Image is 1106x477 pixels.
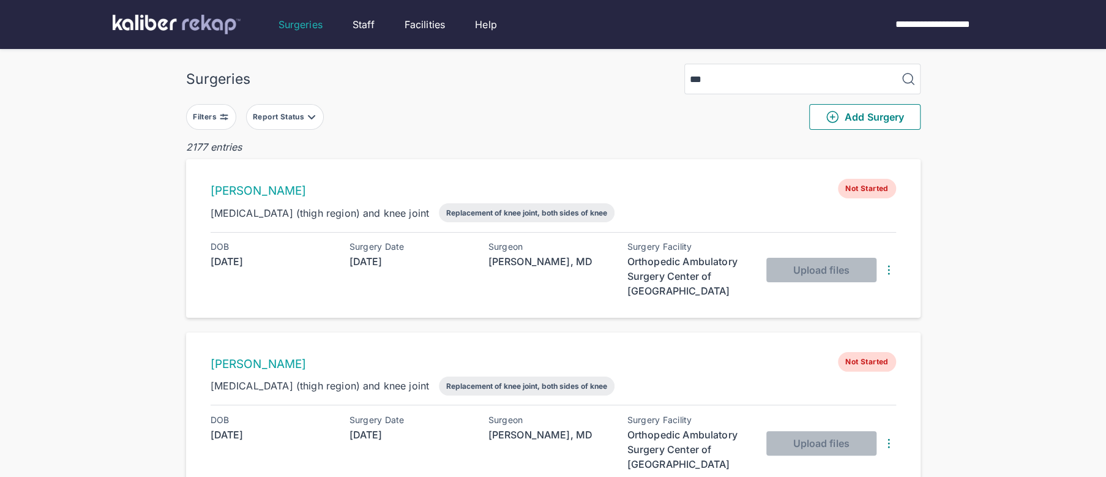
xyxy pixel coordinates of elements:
div: DOB [211,242,333,252]
button: Upload files [766,431,876,456]
div: Surgeon [488,415,611,425]
div: Replacement of knee joint, both sides of knee [446,381,607,391]
div: Orthopedic Ambulatory Surgery Center of [GEOGRAPHIC_DATA] [627,254,750,298]
div: Surgeries [186,70,250,88]
div: [PERSON_NAME], MD [488,427,611,442]
div: [DATE] [349,254,472,269]
span: Not Started [838,352,895,372]
button: Add Surgery [809,104,921,130]
a: [PERSON_NAME] [211,184,307,198]
img: PlusCircleGreen.5fd88d77.svg [825,110,840,124]
div: Replacement of knee joint, both sides of knee [446,208,607,217]
span: Upload files [793,264,849,276]
div: Orthopedic Ambulatory Surgery Center of [GEOGRAPHIC_DATA] [627,427,750,471]
div: Surgery Facility [627,242,750,252]
button: Filters [186,104,236,130]
div: Surgery Date [349,242,472,252]
img: faders-horizontal-grey.d550dbda.svg [219,112,229,122]
span: Upload files [793,437,849,449]
div: DOB [211,415,333,425]
img: DotsThreeVertical.31cb0eda.svg [881,263,896,277]
div: [PERSON_NAME], MD [488,254,611,269]
div: [DATE] [211,427,333,442]
div: Filters [193,112,219,122]
button: Upload files [766,258,876,282]
div: [DATE] [349,427,472,442]
button: Report Status [246,104,324,130]
a: [PERSON_NAME] [211,357,307,371]
a: Surgeries [278,17,323,32]
div: 2177 entries [186,140,921,154]
a: Help [475,17,497,32]
span: Add Surgery [825,110,904,124]
img: kaliber labs logo [113,15,241,34]
img: filter-caret-down-grey.b3560631.svg [307,112,316,122]
div: [MEDICAL_DATA] (thigh region) and knee joint [211,378,430,393]
div: [DATE] [211,254,333,269]
div: Report Status [253,112,307,122]
div: Surgery Date [349,415,472,425]
div: [MEDICAL_DATA] (thigh region) and knee joint [211,206,430,220]
img: MagnifyingGlass.1dc66aab.svg [901,72,916,86]
a: Staff [353,17,375,32]
a: Facilities [405,17,446,32]
div: Surgery Facility [627,415,750,425]
span: Not Started [838,179,895,198]
img: DotsThreeVertical.31cb0eda.svg [881,436,896,451]
div: Surgeon [488,242,611,252]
